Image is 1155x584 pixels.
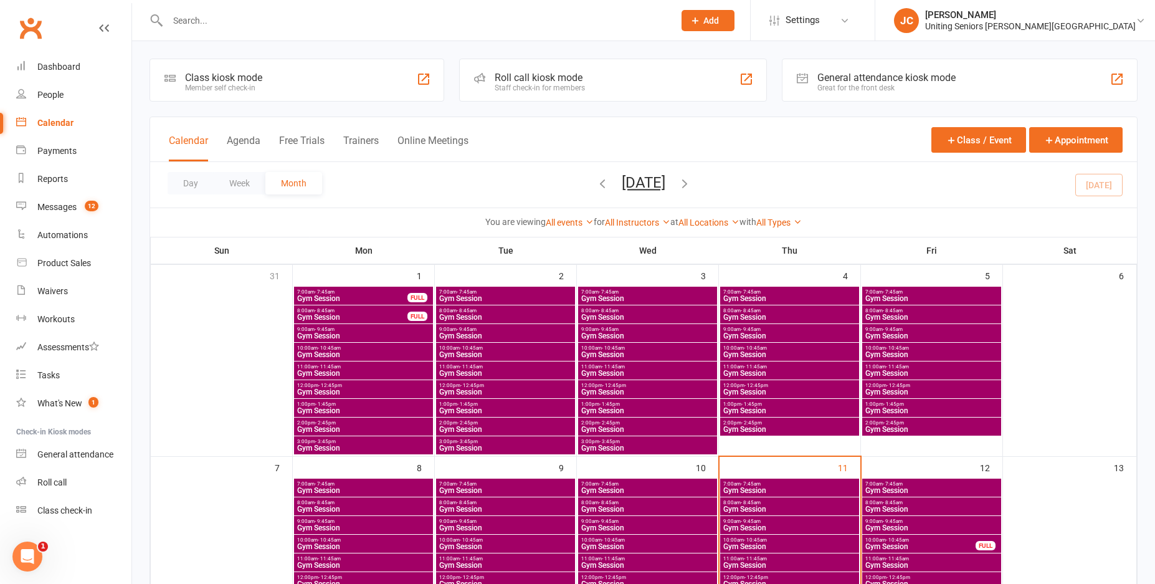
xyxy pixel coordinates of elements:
span: Gym Session [581,332,715,340]
span: 3:00pm [581,439,715,444]
span: Gym Session [297,314,408,321]
a: Roll call [16,469,131,497]
div: 7 [275,457,292,477]
span: 11:00am [865,556,999,562]
span: 9:00am [865,519,999,524]
span: Gym Session [865,314,999,321]
span: - 12:45pm [602,383,626,388]
span: Gym Session [865,407,999,414]
a: Payments [16,137,131,165]
span: Gym Session [581,505,715,513]
span: - 10:45am [460,537,483,543]
span: Gym Session [865,332,999,340]
span: Gym Session [297,562,430,569]
div: 2 [559,265,576,285]
span: Gym Session [581,524,715,532]
span: - 7:45am [599,481,619,487]
button: Day [168,172,214,194]
span: - 7:45am [883,481,903,487]
span: - 7:45am [599,289,619,295]
div: FULL [976,541,996,550]
span: - 8:45am [599,308,619,314]
span: Gym Session [723,426,857,433]
span: - 2:45pm [883,420,904,426]
span: - 2:45pm [315,420,336,426]
span: Gym Session [723,314,857,321]
span: Gym Session [439,524,573,532]
div: 1 [417,265,434,285]
span: Gym Session [439,505,573,513]
span: Gym Session [723,505,857,513]
span: - 9:45am [457,519,477,524]
span: 1:00pm [439,401,573,407]
span: 3:00pm [297,439,430,444]
span: Add [703,16,719,26]
span: Gym Session [439,295,573,302]
span: - 3:45pm [599,439,620,444]
div: 9 [559,457,576,477]
span: - 11:45am [886,364,909,370]
span: Gym Session [723,351,857,358]
span: Gym Session [297,524,430,532]
span: Gym Session [439,407,573,414]
span: Gym Session [865,388,999,396]
div: 11 [838,457,860,477]
div: Roll call [37,477,67,487]
span: - 10:45am [744,345,767,351]
span: Gym Session [581,295,715,302]
span: - 9:45am [315,327,335,332]
span: - 11:45am [886,556,909,562]
span: - 11:45am [318,364,341,370]
div: Product Sales [37,258,91,268]
div: Dashboard [37,62,80,72]
div: 13 [1114,457,1136,477]
a: Dashboard [16,53,131,81]
button: Appointment [1029,127,1123,153]
span: - 8:45am [457,308,477,314]
div: Workouts [37,314,75,324]
span: 1:00pm [723,401,857,407]
span: 9:00am [439,327,573,332]
span: Gym Session [723,407,857,414]
strong: at [670,217,678,227]
span: 2:00pm [865,420,999,426]
a: Waivers [16,277,131,305]
span: 7:00am [297,289,408,295]
span: - 12:45pm [744,383,768,388]
span: Gym Session [581,370,715,377]
div: Staff check-in for members [495,84,585,92]
span: Gym Session [297,505,430,513]
span: Gym Session [581,426,715,433]
a: Reports [16,165,131,193]
span: - 9:45am [457,327,477,332]
div: Member self check-in [185,84,262,92]
span: 7:00am [581,481,715,487]
span: 12:00pm [297,575,430,580]
div: Uniting Seniors [PERSON_NAME][GEOGRAPHIC_DATA] [925,21,1136,32]
span: Gym Session [865,505,999,513]
input: Search... [164,12,665,29]
a: General attendance kiosk mode [16,441,131,469]
div: Messages [37,202,77,212]
div: Automations [37,230,88,240]
span: Gym Session [581,351,715,358]
span: Gym Session [865,295,999,302]
button: [DATE] [622,174,665,191]
button: Class / Event [931,127,1026,153]
span: - 10:45am [602,345,625,351]
span: Gym Session [723,487,857,494]
span: Gym Session [439,351,573,358]
div: Calendar [37,118,74,128]
span: 8:00am [723,308,857,314]
span: Gym Session [865,426,999,433]
div: Reports [37,174,68,184]
span: - 7:45am [883,289,903,295]
span: - 10:45am [318,537,341,543]
span: - 9:45am [599,327,619,332]
span: Gym Session [723,543,857,550]
span: Gym Session [297,487,430,494]
span: - 3:45pm [457,439,478,444]
span: Gym Session [723,332,857,340]
button: Week [214,172,265,194]
span: - 10:45am [460,345,483,351]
